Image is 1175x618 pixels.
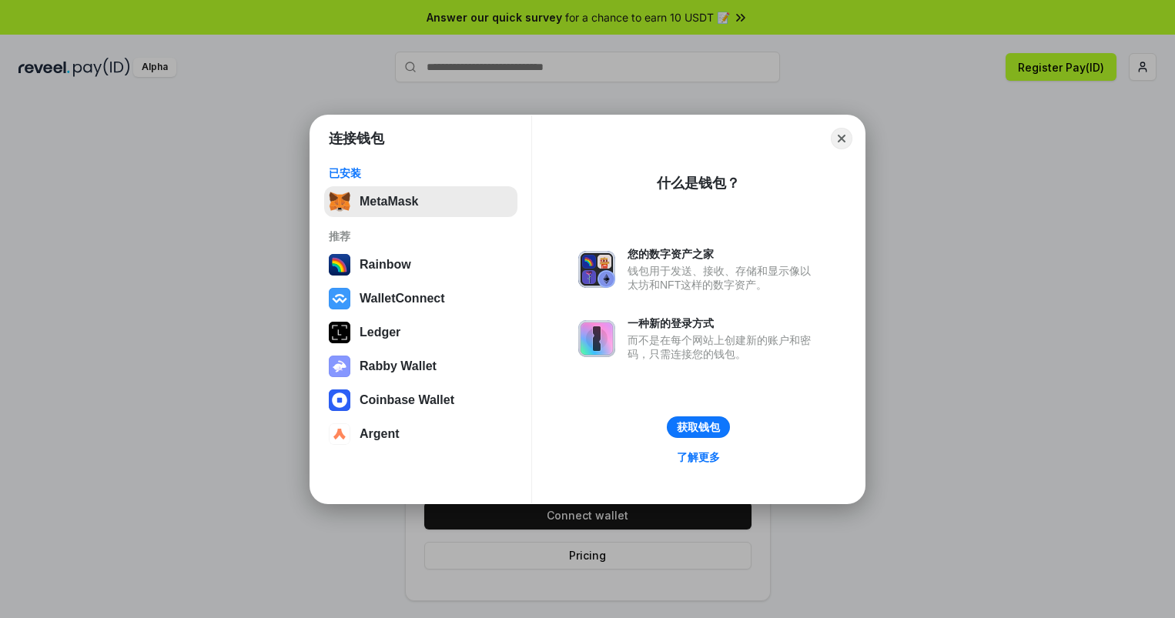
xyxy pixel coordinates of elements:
div: Rabby Wallet [360,359,437,373]
button: MetaMask [324,186,517,217]
div: 了解更多 [677,450,720,464]
div: WalletConnect [360,292,445,306]
div: 钱包用于发送、接收、存储和显示像以太坊和NFT这样的数字资产。 [628,264,818,292]
div: Rainbow [360,258,411,272]
img: svg+xml,%3Csvg%20width%3D%2228%22%20height%3D%2228%22%20viewBox%3D%220%200%2028%2028%22%20fill%3D... [329,288,350,309]
div: 什么是钱包？ [657,174,740,192]
div: Argent [360,427,400,441]
img: svg+xml,%3Csvg%20width%3D%2228%22%20height%3D%2228%22%20viewBox%3D%220%200%2028%2028%22%20fill%3D... [329,389,350,411]
div: 一种新的登录方式 [628,316,818,330]
img: svg+xml,%3Csvg%20width%3D%22120%22%20height%3D%22120%22%20viewBox%3D%220%200%20120%20120%22%20fil... [329,254,350,276]
h1: 连接钱包 [329,129,384,148]
img: svg+xml,%3Csvg%20fill%3D%22none%22%20height%3D%2233%22%20viewBox%3D%220%200%2035%2033%22%20width%... [329,191,350,212]
button: Close [831,128,852,149]
button: Coinbase Wallet [324,385,517,416]
img: svg+xml,%3Csvg%20xmlns%3D%22http%3A%2F%2Fwww.w3.org%2F2000%2Fsvg%22%20width%3D%2228%22%20height%3... [329,322,350,343]
button: 获取钱包 [667,416,730,438]
div: MetaMask [360,195,418,209]
div: Coinbase Wallet [360,393,454,407]
div: 而不是在每个网站上创建新的账户和密码，只需连接您的钱包。 [628,333,818,361]
div: 获取钱包 [677,420,720,434]
button: Ledger [324,317,517,348]
img: svg+xml,%3Csvg%20width%3D%2228%22%20height%3D%2228%22%20viewBox%3D%220%200%2028%2028%22%20fill%3D... [329,423,350,445]
img: svg+xml,%3Csvg%20xmlns%3D%22http%3A%2F%2Fwww.w3.org%2F2000%2Fsvg%22%20fill%3D%22none%22%20viewBox... [578,320,615,357]
a: 了解更多 [668,447,729,467]
div: 您的数字资产之家 [628,247,818,261]
button: WalletConnect [324,283,517,314]
div: Ledger [360,326,400,339]
button: Rabby Wallet [324,351,517,382]
div: 已安装 [329,166,513,180]
img: svg+xml,%3Csvg%20xmlns%3D%22http%3A%2F%2Fwww.w3.org%2F2000%2Fsvg%22%20fill%3D%22none%22%20viewBox... [329,356,350,377]
div: 推荐 [329,229,513,243]
img: svg+xml,%3Csvg%20xmlns%3D%22http%3A%2F%2Fwww.w3.org%2F2000%2Fsvg%22%20fill%3D%22none%22%20viewBox... [578,251,615,288]
button: Rainbow [324,249,517,280]
button: Argent [324,419,517,449]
